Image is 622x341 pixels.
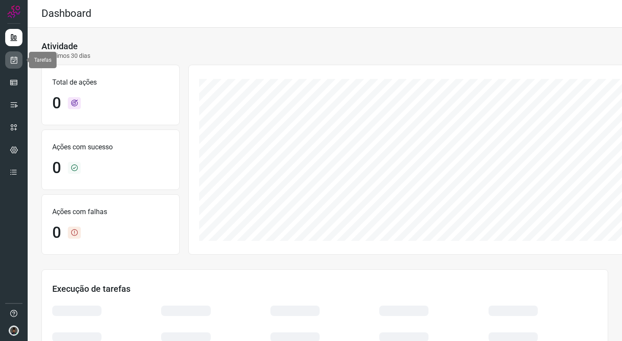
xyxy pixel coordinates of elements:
img: d44150f10045ac5288e451a80f22ca79.png [9,325,19,336]
p: Total de ações [52,77,169,88]
img: Logo [7,5,20,18]
h3: Atividade [41,41,78,51]
span: Tarefas [34,57,51,63]
h1: 0 [52,224,61,242]
h2: Dashboard [41,7,92,20]
h3: Execução de tarefas [52,284,597,294]
p: Ações com sucesso [52,142,169,152]
h1: 0 [52,159,61,177]
h1: 0 [52,94,61,113]
p: Ações com falhas [52,207,169,217]
p: Últimos 30 dias [41,51,90,60]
